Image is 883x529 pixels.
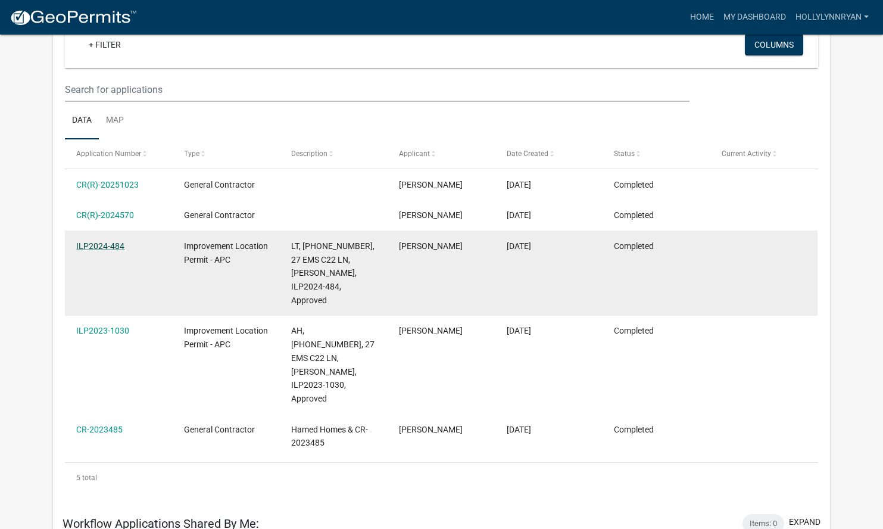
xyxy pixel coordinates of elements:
[76,326,129,335] a: ILP2023-1030
[399,210,463,220] span: Holly Ryan
[399,180,463,189] span: Holly Ryan
[685,6,719,29] a: Home
[614,425,654,434] span: Completed
[173,139,280,168] datatable-header-cell: Type
[280,139,388,168] datatable-header-cell: Description
[184,150,199,158] span: Type
[76,180,139,189] a: CR(R)-20251023
[507,425,531,434] span: 08/29/2023
[76,210,134,220] a: CR(R)-2024570
[291,326,375,403] span: AH, 029-140-045, 27 EMS C22 LN, Ryan, ILP2023-1030, Approved
[184,326,268,349] span: Improvement Location Permit - APC
[76,241,124,251] a: ILP2024-484
[65,139,173,168] datatable-header-cell: Application Number
[614,326,654,335] span: Completed
[184,241,268,264] span: Improvement Location Permit - APC
[603,139,710,168] datatable-header-cell: Status
[65,463,818,493] div: 5 total
[399,326,463,335] span: Holly Ryan
[291,425,368,448] span: Hamed Homes & CR-2023485
[291,150,327,158] span: Description
[614,241,654,251] span: Completed
[507,210,531,220] span: 08/29/2024
[76,150,141,158] span: Application Number
[184,425,255,434] span: General Contractor
[722,150,771,158] span: Current Activity
[614,180,654,189] span: Completed
[507,180,531,189] span: 08/29/2025
[614,210,654,220] span: Completed
[184,180,255,189] span: General Contractor
[65,102,99,140] a: Data
[399,425,463,434] span: Holly Ryan
[291,241,375,305] span: LT, 029-140-045, 27 EMS C22 LN, Ryan, ILP2024-484, Approved
[53,3,830,504] div: collapse
[99,102,131,140] a: Map
[79,34,130,55] a: + Filter
[507,241,531,251] span: 05/08/2024
[507,150,548,158] span: Date Created
[399,150,430,158] span: Applicant
[710,139,818,168] datatable-header-cell: Current Activity
[65,77,689,102] input: Search for applications
[789,516,820,528] button: expand
[184,210,255,220] span: General Contractor
[399,241,463,251] span: Holly Ryan
[76,425,123,434] a: CR-2023485
[745,34,803,55] button: Columns
[388,139,495,168] datatable-header-cell: Applicant
[719,6,791,29] a: My Dashboard
[495,139,603,168] datatable-header-cell: Date Created
[614,150,635,158] span: Status
[791,6,873,29] a: hollylynnryan
[507,326,531,335] span: 08/29/2023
